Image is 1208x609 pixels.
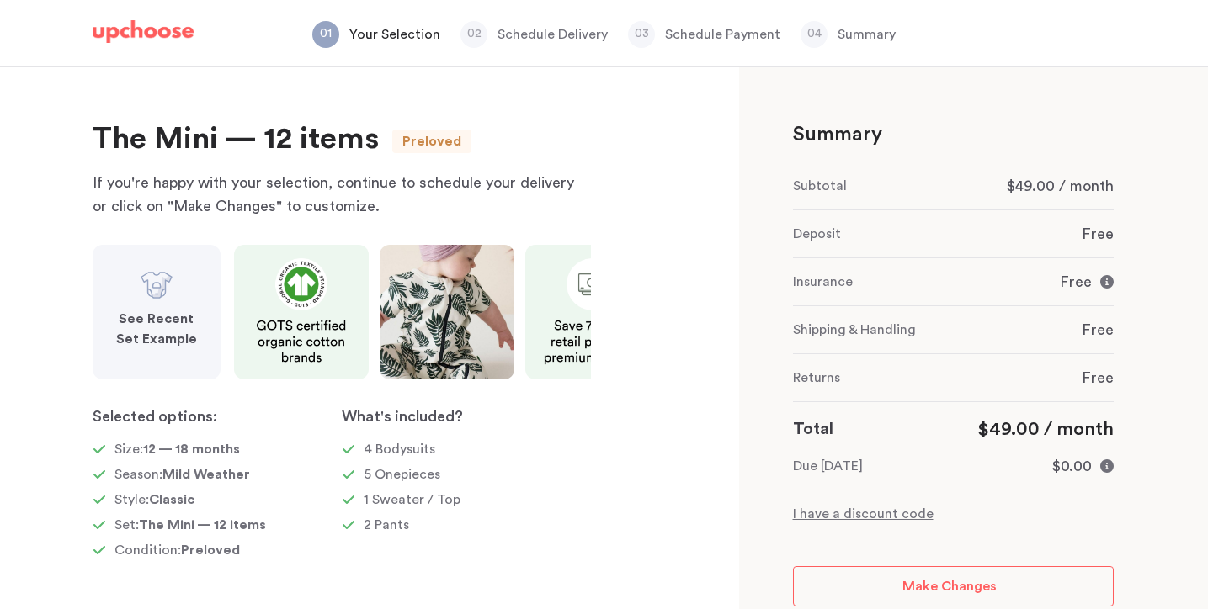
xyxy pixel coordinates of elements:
[234,245,369,379] img: img1
[149,493,194,506] span: Classic
[838,24,896,45] p: Summary
[380,245,514,379] img: img2
[902,580,997,593] span: Make Changes
[93,20,194,44] img: UpChoose
[1060,272,1092,292] p: Free
[114,490,194,510] p: Style:
[114,464,250,485] p: Season:
[364,490,460,510] p: 1 Sweater / Top
[665,24,780,45] p: Schedule Payment
[1007,178,1114,193] span: $49.00 / month
[93,175,574,214] span: If you're happy with your selection, continue to schedule your delivery or click on "Make Changes...
[114,540,240,560] p: Condition:
[793,224,841,244] p: Deposit
[364,515,409,535] p: 2 Pants
[628,24,655,44] p: 03
[364,464,440,485] p: 5 Onepieces
[793,162,1115,524] div: 0
[93,406,342,426] p: Selected options:
[349,24,440,45] p: Your Selection
[1082,320,1114,340] p: Free
[93,20,194,51] a: UpChoose
[342,406,591,426] p: What's included?
[793,416,833,442] p: Total
[525,245,660,379] img: img3
[793,272,853,292] p: Insurance
[460,24,487,44] p: 02
[1082,224,1114,244] p: Free
[364,439,435,459] p: 4 Bodysuits
[114,515,266,535] p: Set:
[793,121,882,148] p: Summary
[793,456,863,476] p: Due [DATE]
[312,24,339,44] p: 01
[114,439,240,459] p: Size:
[140,268,173,302] img: Bodysuit
[498,24,608,45] p: Schedule Delivery
[793,176,847,196] p: Subtotal
[793,504,1115,524] p: I have a discount code
[793,368,840,388] p: Returns
[162,468,250,481] span: Mild Weather
[181,543,240,557] span: Preloved
[1082,368,1114,388] p: Free
[93,121,379,157] div: The Mini — 12 items
[801,24,828,44] p: 04
[143,442,240,456] span: 12 — 18 months
[1052,456,1092,476] p: $0.00
[793,320,916,340] p: Shipping & Handling
[139,518,266,532] span: The Mini — 12 items
[116,312,197,346] strong: See Recent Set Example
[402,133,461,150] button: Preloved
[977,420,1114,438] span: $49.00 / month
